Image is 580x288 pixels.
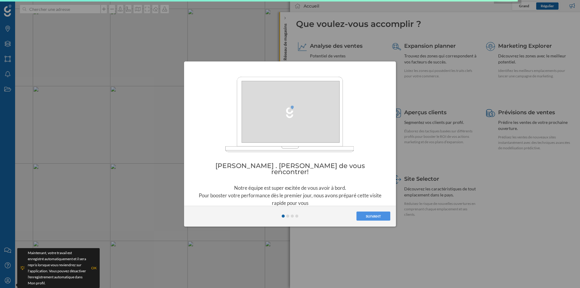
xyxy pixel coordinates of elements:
[91,265,97,271] div: OK
[28,250,88,286] div: Maintenant, votre travail est enregistré automatiquement et il sera repris lorsque vous reviendre...
[198,184,382,207] div: Notre équipe est super excitée de vous avoir à bord. Pour booster votre performance dès le premie...
[225,76,355,153] img: 1_Intro.gif
[356,212,390,221] button: Suivant
[198,163,382,175] div: [PERSON_NAME] . [PERSON_NAME] de vous rencontrer!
